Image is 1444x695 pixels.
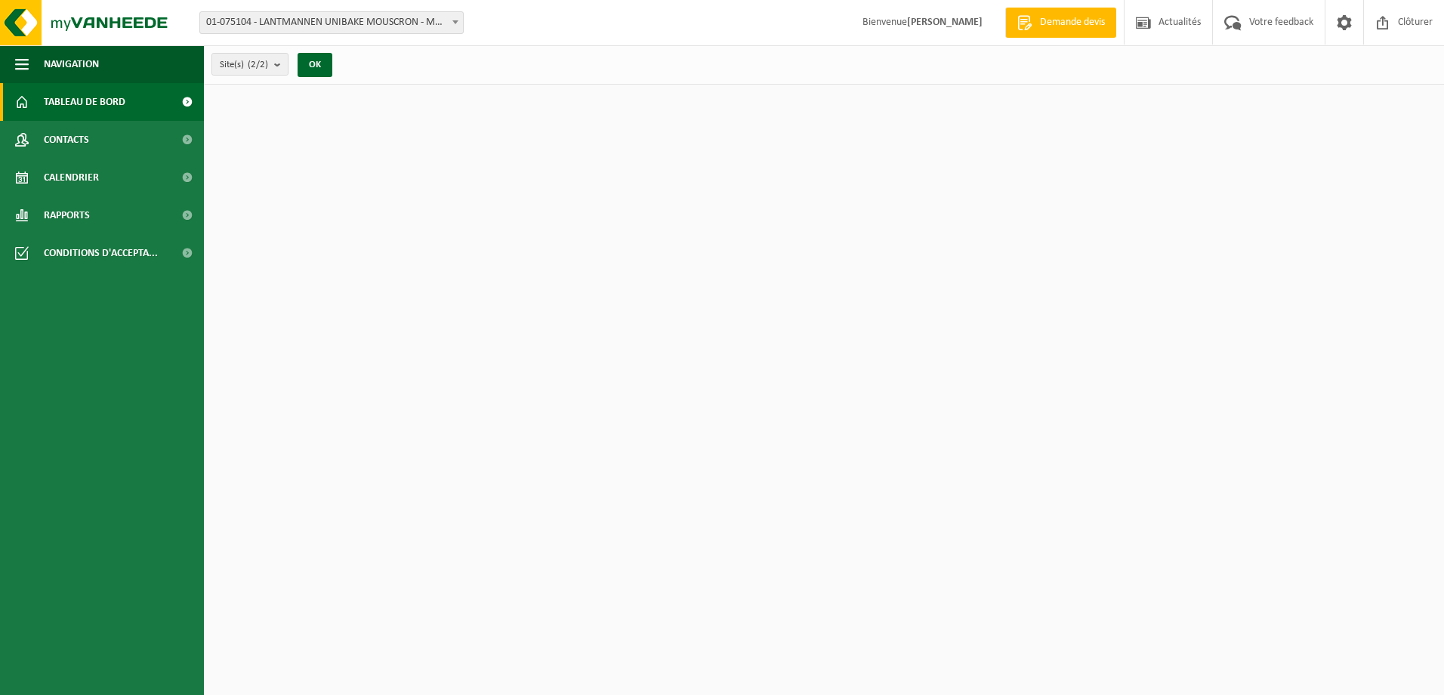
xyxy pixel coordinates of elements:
button: Site(s)(2/2) [211,53,288,76]
button: OK [298,53,332,77]
span: 01-075104 - LANTMANNEN UNIBAKE MOUSCRON - MOUSCRON [200,12,463,33]
span: Demande devis [1036,15,1109,30]
span: Conditions d'accepta... [44,234,158,272]
span: Tableau de bord [44,83,125,121]
count: (2/2) [248,60,268,69]
span: Calendrier [44,159,99,196]
strong: [PERSON_NAME] [907,17,983,28]
span: Site(s) [220,54,268,76]
span: Contacts [44,121,89,159]
span: Rapports [44,196,90,234]
span: 01-075104 - LANTMANNEN UNIBAKE MOUSCRON - MOUSCRON [199,11,464,34]
span: Navigation [44,45,99,83]
a: Demande devis [1005,8,1116,38]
